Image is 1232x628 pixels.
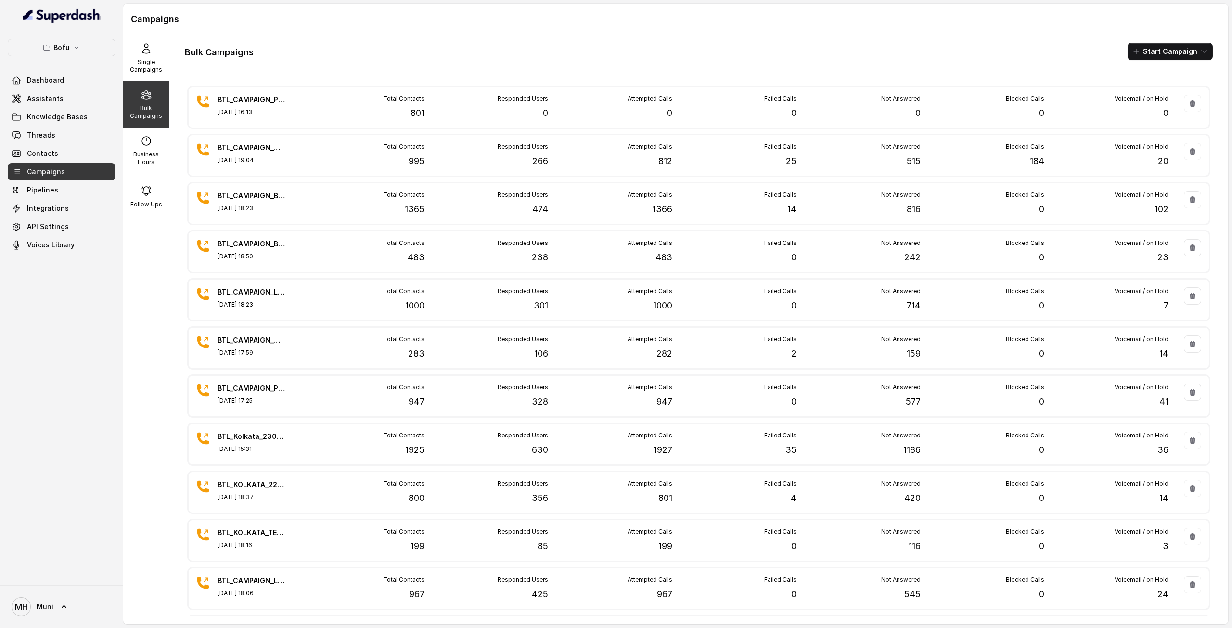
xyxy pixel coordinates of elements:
[131,12,1220,27] h1: Campaigns
[881,287,921,295] p: Not Answered
[27,112,88,122] span: Knowledge Bases
[498,335,548,343] p: Responded Users
[383,191,424,199] p: Total Contacts
[1006,239,1044,247] p: Blocked Calls
[628,191,672,199] p: Attempted Calls
[1006,528,1044,536] p: Blocked Calls
[8,236,115,254] a: Voices Library
[543,106,548,120] p: 0
[1006,287,1044,295] p: Blocked Calls
[1157,251,1168,264] p: 23
[915,106,921,120] p: 0
[1115,528,1168,536] p: Voicemail / on Hold
[532,203,548,216] p: 474
[791,106,796,120] p: 0
[1163,106,1168,120] p: 0
[411,106,424,120] p: 801
[1039,395,1044,409] p: 0
[1039,203,1044,216] p: 0
[1039,588,1044,601] p: 0
[1115,143,1168,151] p: Voicemail / on Hold
[1159,395,1168,409] p: 41
[764,432,796,439] p: Failed Calls
[8,200,115,217] a: Integrations
[409,154,424,168] p: 995
[27,94,64,103] span: Assistants
[658,539,672,553] p: 199
[1006,576,1044,584] p: Blocked Calls
[498,95,548,103] p: Responded Users
[764,287,796,295] p: Failed Calls
[1039,491,1044,505] p: 0
[628,576,672,584] p: Attempted Calls
[907,154,921,168] p: 515
[1006,335,1044,343] p: Blocked Calls
[218,143,285,153] p: BTL_CAMPAIGN_GGN_GURGAON_280825_01
[1115,287,1168,295] p: Voicemail / on Hold
[532,251,548,264] p: 238
[218,108,285,116] p: [DATE] 16:13
[383,480,424,487] p: Total Contacts
[881,576,921,584] p: Not Answered
[383,432,424,439] p: Total Contacts
[8,90,115,107] a: Assistants
[218,493,285,501] p: [DATE] 18:37
[881,95,921,103] p: Not Answered
[764,576,796,584] p: Failed Calls
[218,480,285,489] p: BTL_KOLKATA_2208_01
[27,222,69,231] span: API Settings
[409,395,424,409] p: 947
[411,539,424,553] p: 199
[764,239,796,247] p: Failed Calls
[127,58,165,74] p: Single Campaigns
[1039,347,1044,360] p: 0
[498,576,548,584] p: Responded Users
[532,443,548,457] p: 630
[906,395,921,409] p: 577
[909,539,921,553] p: 116
[1115,480,1168,487] p: Voicemail / on Hold
[37,602,53,612] span: Muni
[532,588,548,601] p: 425
[881,191,921,199] p: Not Answered
[1157,443,1168,457] p: 36
[791,539,796,553] p: 0
[657,588,672,601] p: 967
[8,181,115,199] a: Pipelines
[628,287,672,295] p: Attempted Calls
[498,239,548,247] p: Responded Users
[27,149,58,158] span: Contacts
[1030,154,1044,168] p: 184
[534,347,548,360] p: 106
[218,335,285,345] p: BTL_CAMPAIGN_GGN_GURGAON_250825_01
[8,39,115,56] button: Bofu
[654,443,672,457] p: 1927
[1115,335,1168,343] p: Voicemail / on Hold
[881,239,921,247] p: Not Answered
[218,205,285,212] p: [DATE] 18:23
[218,528,285,538] p: BTL_KOLKATA_TEST
[1039,106,1044,120] p: 0
[532,491,548,505] p: 356
[218,384,285,393] p: BTL_CAMPAIGN_PUN_PUNE_250825_01
[881,480,921,487] p: Not Answered
[791,299,796,312] p: 0
[498,191,548,199] p: Responded Users
[1039,539,1044,553] p: 0
[628,143,672,151] p: Attempted Calls
[218,95,285,104] p: BTL_CAMPAIGN_PUN_PUNE_290825_01
[904,251,921,264] p: 242
[383,287,424,295] p: Total Contacts
[658,491,672,505] p: 801
[8,218,115,235] a: API Settings
[218,445,285,453] p: [DATE] 15:31
[1163,539,1168,553] p: 3
[405,443,424,457] p: 1925
[907,299,921,312] p: 714
[1155,203,1168,216] p: 102
[127,151,165,166] p: Business Hours
[218,576,285,586] p: BTL_CAMPAIGN_LUD_LUDHIANA_220825_01
[498,143,548,151] p: Responded Users
[498,528,548,536] p: Responded Users
[881,384,921,391] p: Not Answered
